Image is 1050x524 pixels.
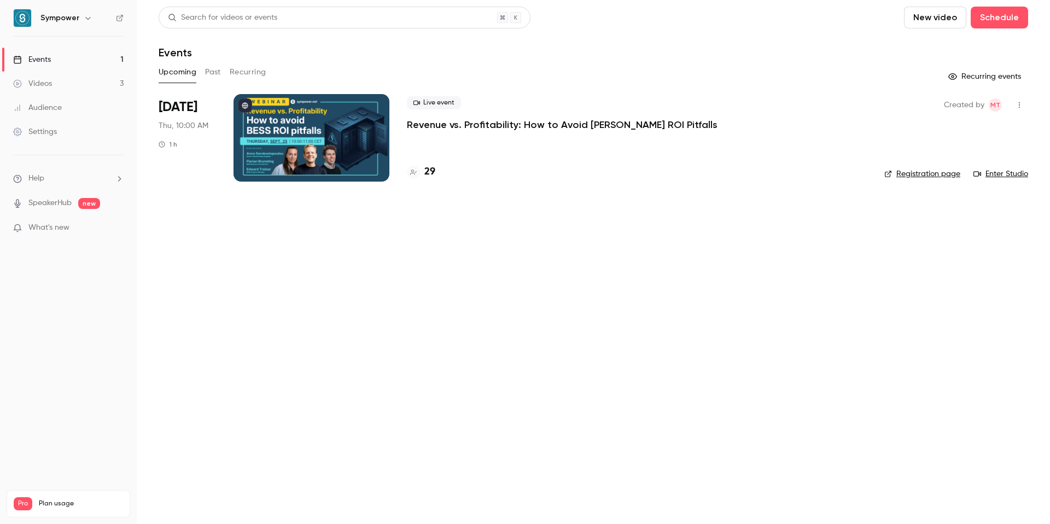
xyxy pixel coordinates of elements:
span: Pro [14,497,32,510]
span: [DATE] [159,98,197,116]
div: Events [13,54,51,65]
span: Plan usage [39,499,123,508]
div: Sep 25 Thu, 10:00 AM (Europe/Amsterdam) [159,94,216,182]
img: Sympower [14,9,31,27]
a: Enter Studio [973,168,1028,179]
div: Audience [13,102,62,113]
span: What's new [28,222,69,234]
span: MT [990,98,1000,112]
span: Thu, 10:00 AM [159,120,208,131]
h6: Sympower [40,13,79,24]
h4: 29 [424,165,435,179]
span: Live event [407,96,461,109]
button: New video [904,7,966,28]
button: Recurring events [943,68,1028,85]
button: Recurring [230,63,266,81]
button: Past [205,63,221,81]
span: Manon Thomas [989,98,1002,112]
span: new [78,198,100,209]
a: SpeakerHub [28,197,72,209]
a: Registration page [884,168,960,179]
div: Search for videos or events [168,12,277,24]
span: Help [28,173,44,184]
a: Revenue vs. Profitability: How to Avoid [PERSON_NAME] ROI Pitfalls [407,118,717,131]
div: Videos [13,78,52,89]
a: 29 [407,165,435,179]
div: Settings [13,126,57,137]
li: help-dropdown-opener [13,173,124,184]
h1: Events [159,46,192,59]
button: Upcoming [159,63,196,81]
button: Schedule [971,7,1028,28]
span: Created by [944,98,984,112]
div: 1 h [159,140,177,149]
